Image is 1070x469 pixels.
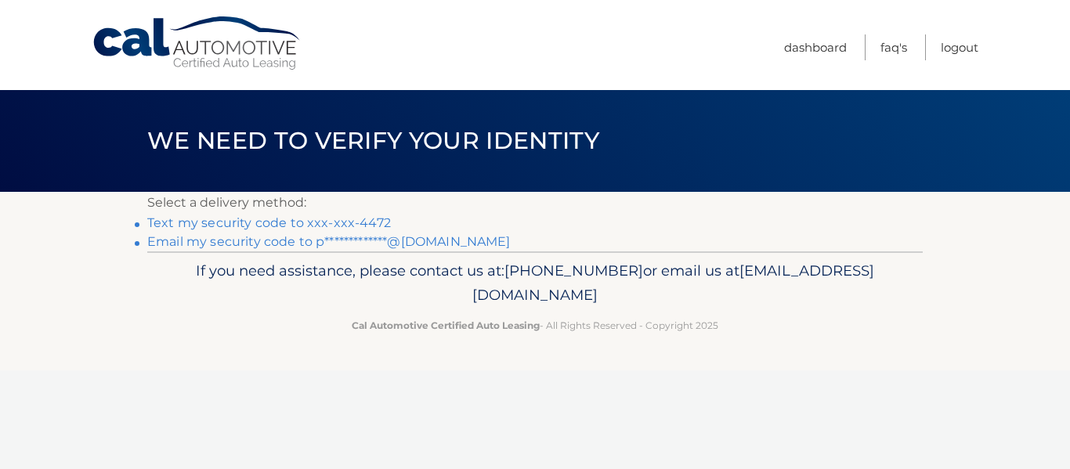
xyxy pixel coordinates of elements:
strong: Cal Automotive Certified Auto Leasing [352,319,540,331]
p: Select a delivery method: [147,192,923,214]
span: We need to verify your identity [147,126,599,155]
span: [PHONE_NUMBER] [504,262,643,280]
a: Cal Automotive [92,16,303,71]
a: Text my security code to xxx-xxx-4472 [147,215,391,230]
a: Dashboard [784,34,847,60]
p: If you need assistance, please contact us at: or email us at [157,258,913,308]
a: FAQ's [880,34,907,60]
p: - All Rights Reserved - Copyright 2025 [157,317,913,334]
a: Logout [941,34,978,60]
